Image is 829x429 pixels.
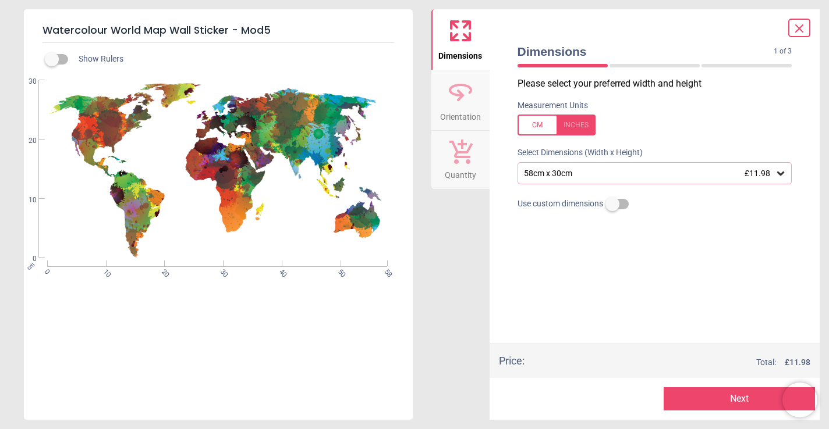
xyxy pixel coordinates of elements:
[499,353,525,368] div: Price :
[335,267,343,275] span: 50
[508,147,643,159] label: Select Dimensions (Width x Height)
[782,382,817,417] iframe: Brevo live chat
[431,9,490,70] button: Dimensions
[159,267,166,275] span: 20
[218,267,225,275] span: 30
[664,387,815,410] button: Next
[52,52,413,66] div: Show Rulers
[42,19,394,43] h5: Watercolour World Map Wall Sticker - Mod5
[518,198,603,210] span: Use custom dimensions
[15,77,37,87] span: 30
[382,267,389,275] span: 58
[440,106,481,123] span: Orientation
[774,47,792,56] span: 1 of 3
[438,45,482,62] span: Dimensions
[518,77,802,90] p: Please select your preferred width and height
[789,357,810,367] span: 11.98
[518,43,774,60] span: Dimensions
[518,100,588,112] label: Measurement Units
[101,267,108,275] span: 10
[445,164,476,181] span: Quantity
[785,357,810,369] span: £
[542,357,811,369] div: Total:
[42,267,49,275] span: 0
[431,70,490,131] button: Orientation
[431,131,490,189] button: Quantity
[15,136,37,146] span: 20
[745,169,770,178] span: £11.98
[26,261,36,271] span: cm
[15,254,37,264] span: 0
[15,195,37,205] span: 10
[523,169,775,178] div: 58cm x 30cm
[277,267,284,275] span: 40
